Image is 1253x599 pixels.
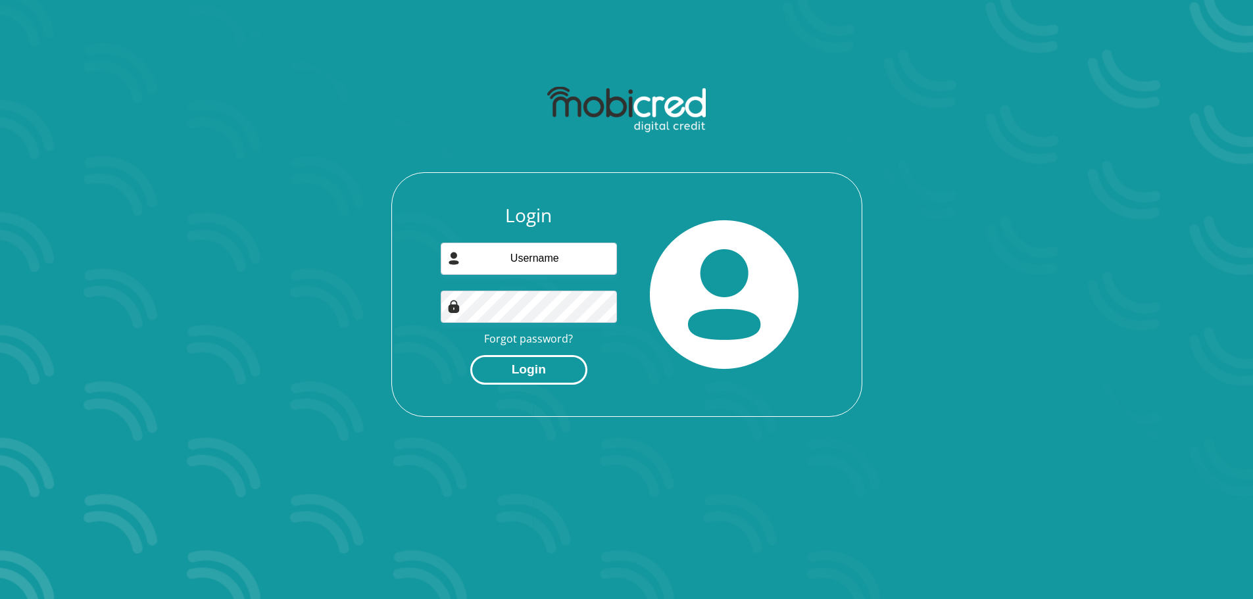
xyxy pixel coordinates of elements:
input: Username [441,243,617,275]
button: Login [470,355,587,385]
a: Forgot password? [484,331,573,346]
img: user-icon image [447,252,460,265]
img: mobicred logo [547,87,706,133]
h3: Login [441,204,617,227]
img: Image [447,300,460,313]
